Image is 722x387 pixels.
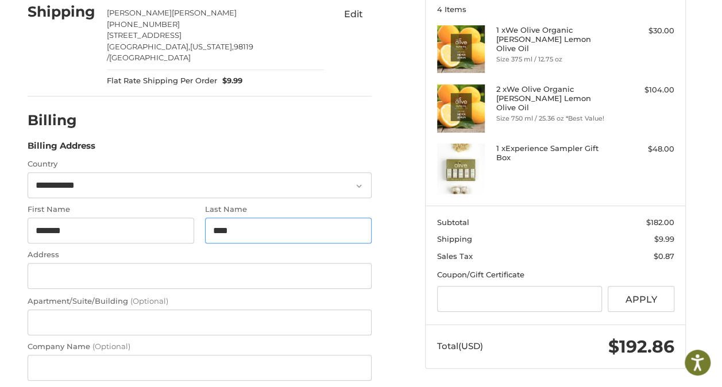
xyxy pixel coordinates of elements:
[437,218,469,227] span: Subtotal
[437,251,473,261] span: Sales Tax
[28,296,372,307] label: Apartment/Suite/Building
[496,84,612,113] h4: 2 x We Olive Organic [PERSON_NAME] Lemon Olive Oil
[132,15,146,29] button: Open LiveChat chat widget
[107,75,217,87] span: Flat Rate Shipping Per Order
[615,25,674,37] div: $30.00
[654,251,674,261] span: $0.87
[16,17,130,26] p: We're away right now. Please check back later!
[615,84,674,96] div: $104.00
[608,336,674,357] span: $192.86
[608,286,674,312] button: Apply
[28,204,194,215] label: First Name
[28,140,95,158] legend: Billing Address
[217,75,243,87] span: $9.99
[28,111,95,129] h2: Billing
[107,30,182,40] span: [STREET_ADDRESS]
[437,286,603,312] input: Gift Certificate or Coupon Code
[496,55,612,64] li: Size 375 ml / 12.75 oz
[28,158,372,170] label: Country
[109,53,191,62] span: [GEOGRAPHIC_DATA]
[437,269,674,281] div: Coupon/Gift Certificate
[107,8,172,17] span: [PERSON_NAME]
[107,42,190,51] span: [GEOGRAPHIC_DATA],
[205,204,372,215] label: Last Name
[28,341,372,353] label: Company Name
[654,234,674,243] span: $9.99
[107,20,180,29] span: [PHONE_NUMBER]
[190,42,234,51] span: [US_STATE],
[437,340,483,351] span: Total (USD)
[496,114,612,123] li: Size 750 ml / 25.36 oz *Best Value!
[130,296,168,305] small: (Optional)
[172,8,237,17] span: [PERSON_NAME]
[335,5,372,23] button: Edit
[437,234,472,243] span: Shipping
[92,342,130,351] small: (Optional)
[28,3,95,21] h2: Shipping
[646,218,674,227] span: $182.00
[28,249,372,261] label: Address
[496,144,612,162] h4: 1 x Experience Sampler Gift Box
[496,25,612,53] h4: 1 x We Olive Organic [PERSON_NAME] Lemon Olive Oil
[615,144,674,155] div: $48.00
[437,5,674,14] h3: 4 Items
